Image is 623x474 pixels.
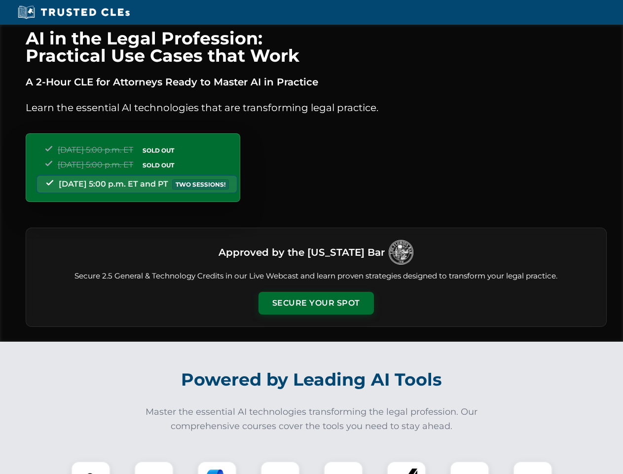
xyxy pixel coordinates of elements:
h1: AI in the Legal Profession: Practical Use Cases that Work [26,30,607,64]
span: SOLD OUT [139,160,178,170]
span: [DATE] 5:00 p.m. ET [58,145,133,155]
span: SOLD OUT [139,145,178,156]
h3: Approved by the [US_STATE] Bar [219,243,385,261]
p: Master the essential AI technologies transforming the legal profession. Our comprehensive courses... [139,405,484,434]
img: Trusted CLEs [15,5,133,20]
button: Secure Your Spot [258,292,374,315]
p: Learn the essential AI technologies that are transforming legal practice. [26,100,607,116]
h2: Powered by Leading AI Tools [38,362,585,397]
p: A 2-Hour CLE for Attorneys Ready to Master AI in Practice [26,74,607,90]
p: Secure 2.5 General & Technology Credits in our Live Webcast and learn proven strategies designed ... [38,271,594,282]
img: Logo [389,240,413,265]
span: [DATE] 5:00 p.m. ET [58,160,133,169]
